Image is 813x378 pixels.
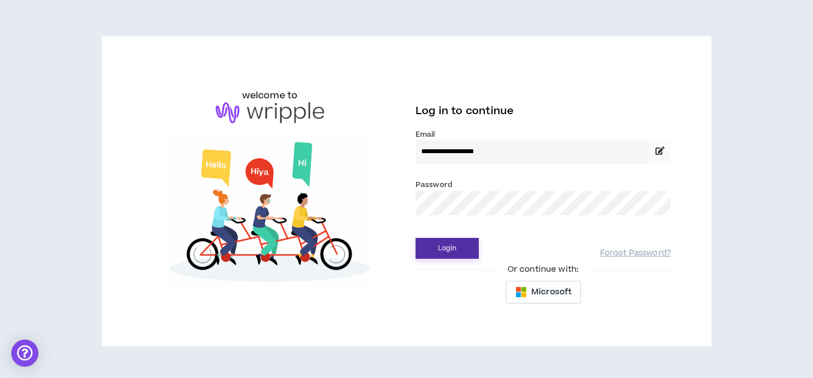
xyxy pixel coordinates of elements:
[142,134,397,294] img: Welcome to Wripple
[242,89,298,102] h6: welcome to
[416,238,479,259] button: Login
[531,286,571,298] span: Microsoft
[216,102,324,124] img: logo-brand.png
[11,340,38,367] div: Open Intercom Messenger
[416,129,671,140] label: Email
[416,180,452,190] label: Password
[416,104,514,118] span: Log in to continue
[500,263,587,276] span: Or continue with:
[506,281,581,303] button: Microsoft
[600,248,671,259] a: Forgot Password?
